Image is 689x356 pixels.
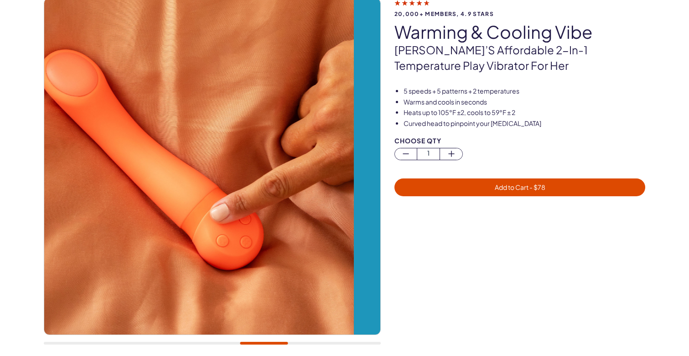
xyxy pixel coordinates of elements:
span: Add to Cart [495,183,545,191]
div: Choose Qty [394,137,646,144]
span: - $ 78 [528,183,545,191]
span: 20,000+ members, 4.9 stars [394,11,646,17]
span: 1 [417,148,440,159]
li: 5 speeds + 5 patterns + 2 temperatures [404,87,646,96]
p: [PERSON_NAME]’s affordable 2-in-1 temperature play vibrator for her [394,42,646,73]
li: Warms and cools in seconds [404,98,646,107]
button: Add to Cart - $78 [394,178,646,196]
li: Curved head to pinpoint your [MEDICAL_DATA] [404,119,646,128]
li: Heats up to 105°F ±2, cools to 59°F ± 2 [404,108,646,117]
h1: Warming & Cooling Vibe [394,22,646,42]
